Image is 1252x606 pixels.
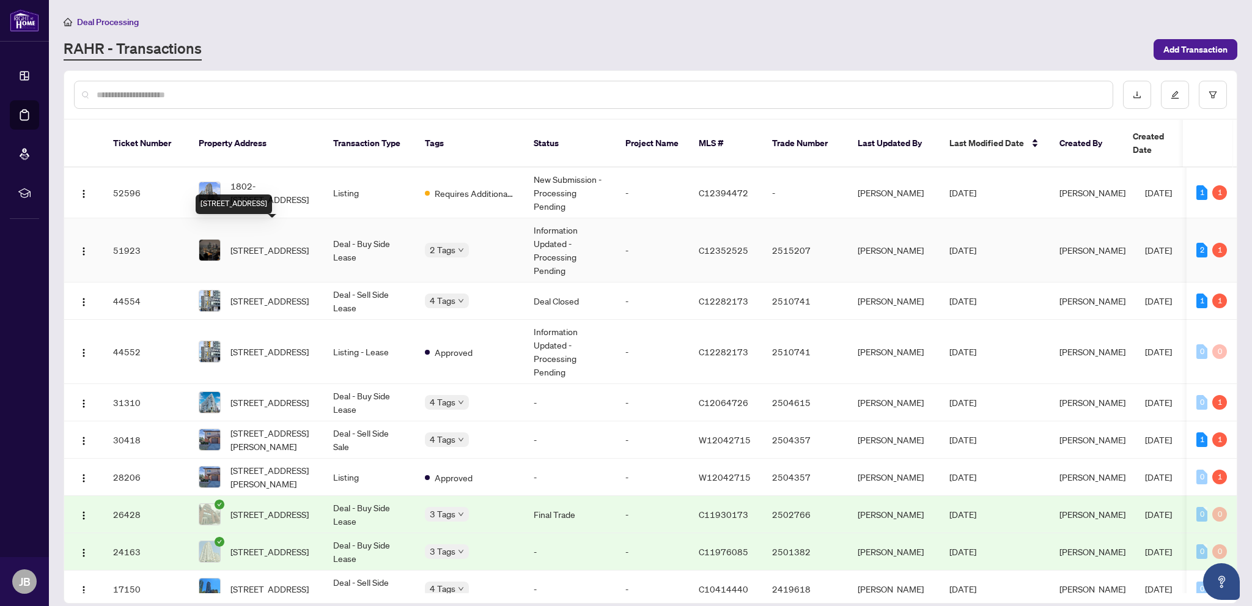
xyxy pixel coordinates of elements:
[64,39,202,61] a: RAHR - Transactions
[10,9,39,32] img: logo
[103,283,189,320] td: 44554
[74,430,94,449] button: Logo
[1212,432,1227,447] div: 1
[230,345,309,358] span: [STREET_ADDRESS]
[616,283,689,320] td: -
[949,583,976,594] span: [DATE]
[616,533,689,571] td: -
[103,533,189,571] td: 24163
[1123,81,1151,109] button: download
[323,320,415,384] td: Listing - Lease
[64,18,72,26] span: home
[1212,243,1227,257] div: 1
[215,500,224,509] span: check-circle
[524,533,616,571] td: -
[524,496,616,533] td: Final Trade
[524,283,616,320] td: Deal Closed
[1059,295,1125,306] span: [PERSON_NAME]
[762,496,848,533] td: 2502766
[1209,91,1217,99] span: filter
[215,537,224,547] span: check-circle
[74,393,94,412] button: Logo
[1196,243,1207,257] div: 2
[1133,91,1141,99] span: download
[699,509,748,520] span: C11930173
[1212,344,1227,359] div: 0
[435,345,473,359] span: Approved
[1196,294,1207,308] div: 1
[524,384,616,421] td: -
[1145,295,1172,306] span: [DATE]
[199,429,220,450] img: thumbnail-img
[848,120,940,168] th: Last Updated By
[323,533,415,571] td: Deal - Buy Side Lease
[949,136,1024,150] span: Last Modified Date
[1161,81,1189,109] button: edit
[435,471,473,484] span: Approved
[1212,507,1227,522] div: 0
[699,546,748,557] span: C11976085
[949,471,976,482] span: [DATE]
[524,120,616,168] th: Status
[1059,187,1125,198] span: [PERSON_NAME]
[323,421,415,459] td: Deal - Sell Side Sale
[74,467,94,487] button: Logo
[1050,120,1123,168] th: Created By
[74,579,94,599] button: Logo
[199,341,220,362] img: thumbnail-img
[940,120,1050,168] th: Last Modified Date
[1196,544,1207,559] div: 0
[1059,471,1125,482] span: [PERSON_NAME]
[79,585,89,595] img: Logo
[230,396,309,409] span: [STREET_ADDRESS]
[848,421,940,459] td: [PERSON_NAME]
[616,459,689,496] td: -
[1133,130,1184,157] span: Created Date
[524,168,616,218] td: New Submission - Processing Pending
[74,504,94,524] button: Logo
[699,245,748,256] span: C12352525
[1059,509,1125,520] span: [PERSON_NAME]
[103,421,189,459] td: 30418
[74,240,94,260] button: Logo
[103,120,189,168] th: Ticket Number
[430,582,455,596] span: 4 Tags
[79,436,89,446] img: Logo
[1196,344,1207,359] div: 0
[616,120,689,168] th: Project Name
[1163,40,1228,59] span: Add Transaction
[430,294,455,308] span: 4 Tags
[1059,546,1125,557] span: [PERSON_NAME]
[415,120,524,168] th: Tags
[196,194,272,214] div: [STREET_ADDRESS]
[1145,187,1172,198] span: [DATE]
[79,473,89,483] img: Logo
[699,471,751,482] span: W12042715
[762,320,848,384] td: 2510741
[230,179,314,206] span: 1802-[STREET_ADDRESS]
[189,120,323,168] th: Property Address
[848,218,940,283] td: [PERSON_NAME]
[848,496,940,533] td: [PERSON_NAME]
[199,578,220,599] img: thumbnail-img
[949,346,976,357] span: [DATE]
[230,243,309,257] span: [STREET_ADDRESS]
[1059,245,1125,256] span: [PERSON_NAME]
[199,182,220,203] img: thumbnail-img
[323,459,415,496] td: Listing
[79,348,89,358] img: Logo
[949,434,976,445] span: [DATE]
[1212,470,1227,484] div: 1
[199,541,220,562] img: thumbnail-img
[79,548,89,558] img: Logo
[199,504,220,525] img: thumbnail-img
[762,283,848,320] td: 2510741
[689,120,762,168] th: MLS #
[848,533,940,571] td: [PERSON_NAME]
[74,183,94,202] button: Logo
[1196,470,1207,484] div: 0
[848,168,940,218] td: [PERSON_NAME]
[430,507,455,521] span: 3 Tags
[430,544,455,558] span: 3 Tags
[103,168,189,218] td: 52596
